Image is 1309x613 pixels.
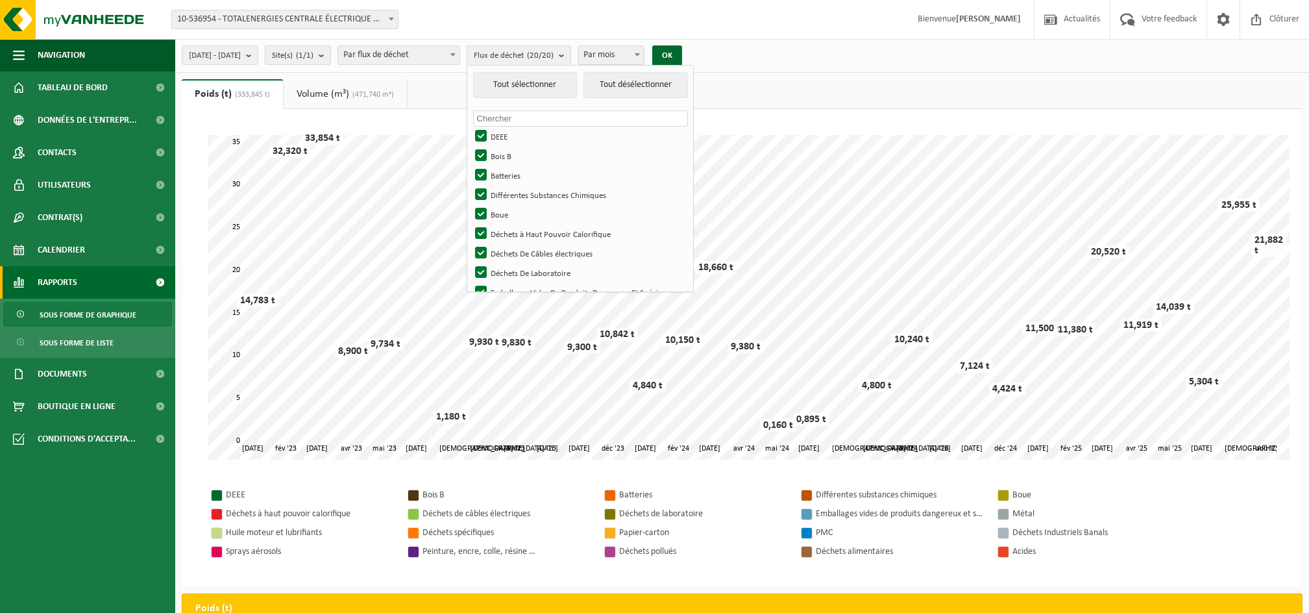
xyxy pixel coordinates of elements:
[473,110,688,127] input: Chercher
[728,340,764,353] div: 9,380 t
[957,360,993,373] div: 7,124 t
[38,169,91,201] span: Utilisateurs
[619,544,788,560] div: Déchets pollués
[1012,487,1181,503] div: Boue
[349,91,394,99] span: (471,740 m³)
[1022,322,1064,335] div: 11,500 t
[1055,323,1096,336] div: 11,380 t
[433,410,469,423] div: 1,180 t
[760,419,796,432] div: 0,160 t
[265,45,331,65] button: Site(s)(1/1)
[284,79,407,109] a: Volume (m³)
[989,382,1025,395] div: 4,424 t
[816,487,985,503] div: Différentes substances chimiques
[662,334,703,347] div: 10,150 t
[335,345,371,358] div: 8,900 t
[473,72,578,98] button: Tout sélectionner
[1186,375,1222,388] div: 5,304 t
[472,282,687,302] label: Emballages Vides De Produits Dangereux Et Spéciaux
[38,390,116,423] span: Boutique en ligne
[171,10,398,29] span: 10-536954 - TOTALENERGIES CENTRALE ÉLECTRIQUE MARCHIENNE-AU-PONT - MARCHIENNE-AU-PONT
[956,14,1021,24] strong: [PERSON_NAME]
[302,132,343,145] div: 33,854 t
[40,331,114,355] span: Sous forme de liste
[474,46,554,66] span: Flux de déchet
[3,330,172,355] a: Sous forme de liste
[269,145,311,158] div: 32,320 t
[467,45,571,65] button: Flux de déchet(20/20)
[793,413,829,426] div: 0,895 t
[891,333,933,346] div: 10,240 t
[619,487,788,503] div: Batteries
[619,506,788,522] div: Déchets de laboratoire
[619,525,788,541] div: Papier-carton
[226,544,395,560] div: Sprays aérosols
[189,46,241,66] span: [DATE] - [DATE]
[38,201,82,234] span: Contrat(s)
[472,146,687,166] label: Bois B
[38,104,137,136] span: Données de l'entrepr...
[1012,525,1181,541] div: Déchets Industriels Banals
[1012,544,1181,560] div: Acides
[583,72,688,98] button: Tout désélectionner
[1088,245,1129,258] div: 20,520 t
[272,46,313,66] span: Site(s)
[237,294,278,307] div: 14,783 t
[472,185,687,205] label: Différentes Substances Chimiques
[422,544,591,560] div: Peinture, encre, colle, résine …
[232,91,270,99] span: (333,845 t)
[38,266,77,299] span: Rapports
[226,487,395,503] div: DEEE
[38,234,85,266] span: Calendrier
[182,79,283,109] a: Poids (t)
[226,525,395,541] div: Huile moteur et lubrifiants
[172,10,398,29] span: 10-536954 - TOTALENERGIES CENTRALE ÉLECTRIQUE MARCHIENNE-AU-PONT - MARCHIENNE-AU-PONT
[472,127,687,146] label: DEEE
[38,358,87,390] span: Documents
[472,224,687,244] label: Déchets à Haut Pouvoir Calorifique
[226,506,395,522] div: Déchets à haut pouvoir calorifique
[38,136,77,169] span: Contacts
[182,45,258,65] button: [DATE] - [DATE]
[652,45,682,66] button: OK
[596,328,638,341] div: 10,842 t
[578,45,644,65] span: Par mois
[38,423,136,455] span: Conditions d'accepta...
[472,244,687,263] label: Déchets De Câbles électriques
[38,39,85,71] span: Navigation
[472,263,687,282] label: Déchets De Laboratoire
[337,45,460,65] span: Par flux de déchet
[3,302,172,327] a: Sous forme de graphique
[816,506,985,522] div: Emballages vides de produits dangereux et spéciaux
[422,525,591,541] div: Déchets spécifiques
[695,261,737,274] div: 18,660 t
[472,166,687,185] label: Batteries
[367,338,404,351] div: 9,734 t
[816,525,985,541] div: PMC
[472,205,687,224] label: Boue
[630,379,666,392] div: 4,840 t
[1153,301,1194,314] div: 14,039 t
[859,379,895,392] div: 4,800 t
[527,51,554,60] count: (20/20)
[296,51,313,60] count: (1/1)
[1012,506,1181,522] div: Métal
[816,544,985,560] div: Déchets alimentaires
[578,46,644,64] span: Par mois
[40,303,136,327] span: Sous forme de graphique
[422,506,591,522] div: Déchets de câbles électriques
[1218,199,1260,212] div: 25,955 t
[422,487,591,503] div: Bois B
[338,46,459,64] span: Par flux de déchet
[466,336,502,349] div: 9,930 t
[1251,234,1286,257] div: 21,882 t
[498,336,535,349] div: 9,830 t
[38,71,108,104] span: Tableau de bord
[1120,319,1162,332] div: 11,919 t
[564,341,600,354] div: 9,300 t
